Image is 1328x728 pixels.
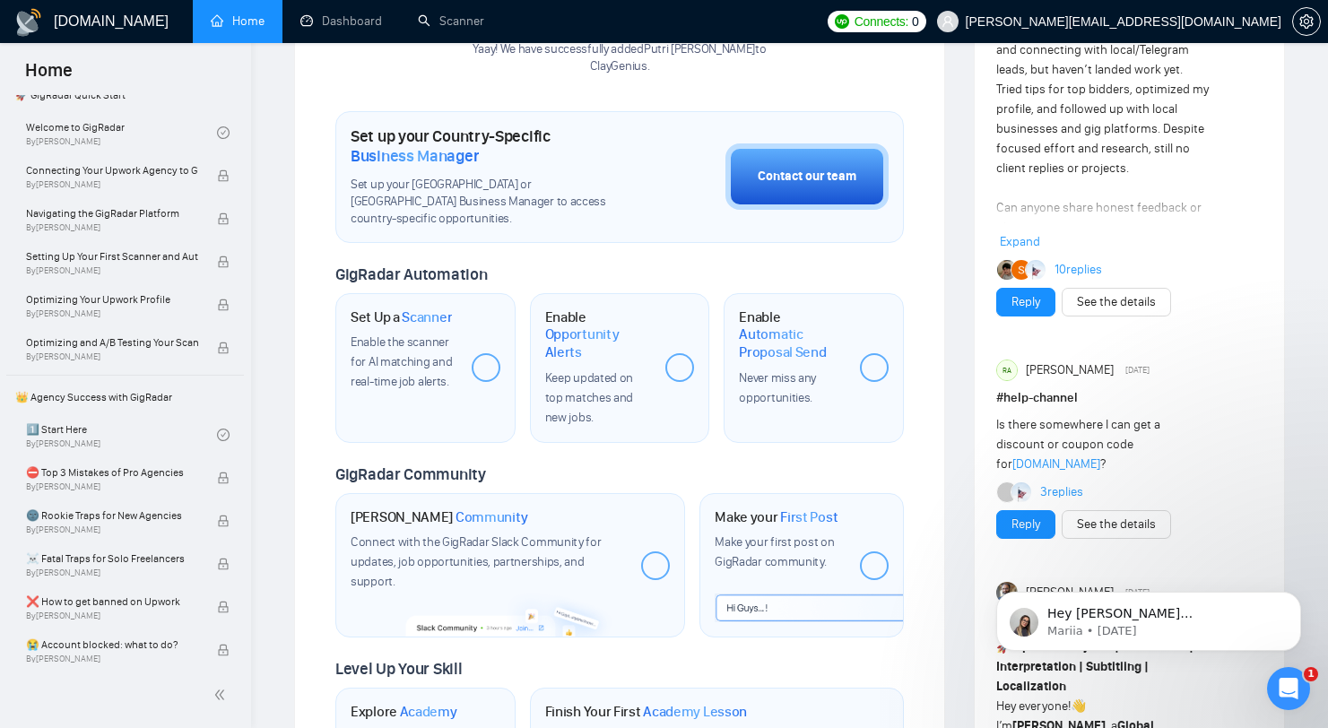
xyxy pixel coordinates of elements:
span: setting [1293,14,1320,29]
span: lock [217,299,230,311]
h1: [PERSON_NAME] [351,508,528,526]
div: Is there somewhere I can get a discount or coupon code for ? [996,415,1210,474]
span: user [942,15,954,28]
span: ☠️ Fatal Traps for Solo Freelancers [26,550,198,568]
a: [DOMAIN_NAME] [1012,456,1100,472]
span: Enable the scanner for AI matching and real-time job alerts. [351,334,452,389]
h1: Enable [739,308,846,361]
button: Contact our team [725,143,889,210]
span: ⛔ Top 3 Mistakes of Pro Agencies [26,464,198,481]
a: Welcome to GigRadarBy[PERSON_NAME] [26,113,217,152]
span: Home [11,57,87,95]
div: Yaay! We have successfully added Putri [PERSON_NAME] to [473,41,766,75]
h1: Make your [715,508,838,526]
span: Academy Lesson [643,703,747,721]
span: GigRadar Community [335,464,486,484]
img: Anisuzzaman Khan [1026,260,1046,280]
span: double-left [213,686,231,704]
span: Make your first post on GigRadar community. [715,534,834,569]
span: By [PERSON_NAME] [26,179,198,190]
span: lock [217,644,230,656]
span: By [PERSON_NAME] [26,222,198,233]
span: [DATE] [1125,362,1150,378]
span: Set up your [GEOGRAPHIC_DATA] or [GEOGRAPHIC_DATA] Business Manager to access country-specific op... [351,177,636,228]
span: By [PERSON_NAME] [26,568,198,578]
div: Contact our team [758,167,856,186]
span: Scanner [402,308,452,326]
img: slackcommunity-bg.png [406,587,615,637]
span: First Post [780,508,838,526]
span: Optimizing and A/B Testing Your Scanner for Better Results [26,334,198,351]
span: 😭 Account blocked: what to do? [26,636,198,654]
a: dashboardDashboard [300,13,382,29]
span: By [PERSON_NAME] [26,351,198,362]
span: Navigating the GigRadar Platform [26,204,198,222]
h1: Enable [545,308,652,361]
button: See the details [1062,288,1171,316]
a: See the details [1077,515,1156,534]
h1: Set Up a [351,308,452,326]
img: Sameer Mansuri [1011,260,1031,280]
a: Reply [1011,515,1040,534]
span: [PERSON_NAME] [1026,360,1114,380]
span: Automatic Proposal Send [739,325,846,360]
h1: Explore [351,703,457,721]
h1: # help-channel [996,388,1263,408]
p: ClayGenius . [473,58,766,75]
iframe: Intercom live chat [1267,667,1310,710]
img: logo [14,8,43,37]
span: 🌚 Rookie Traps for New Agencies [26,507,198,524]
iframe: Intercom notifications message [969,554,1328,680]
span: 👋 [1071,698,1086,714]
a: 3replies [1040,483,1083,501]
button: Reply [996,510,1055,539]
span: Connecting Your Upwork Agency to GigRadar [26,161,198,179]
span: By [PERSON_NAME] [26,308,198,319]
span: lock [217,212,230,225]
span: 👑 Agency Success with GigRadar [8,379,242,415]
img: Anisuzzaman Khan [1011,482,1031,502]
span: ❌ How to get banned on Upwork [26,593,198,611]
span: Connects: [855,12,908,31]
span: lock [217,515,230,527]
span: lock [217,601,230,613]
span: By [PERSON_NAME] [26,481,198,492]
span: lock [217,558,230,570]
span: 🚀 GigRadar Quick Start [8,77,242,113]
span: Expand [1000,234,1040,249]
span: lock [217,342,230,354]
span: By [PERSON_NAME] [26,654,198,664]
span: Community [456,508,528,526]
h1: Set up your Country-Specific [351,126,636,166]
button: See the details [1062,510,1171,539]
span: Keep updated on top matches and new jobs. [545,370,634,425]
span: lock [217,472,230,484]
span: By [PERSON_NAME] [26,265,198,276]
a: homeHome [211,13,265,29]
span: Level Up Your Skill [335,659,462,679]
img: Joey Akhter [997,260,1017,280]
span: lock [217,256,230,268]
span: 0 [912,12,919,31]
span: Business Manager [351,146,479,166]
button: Reply [996,288,1055,316]
div: RA [997,360,1017,380]
span: Never miss any opportunities. [739,370,816,405]
a: See the details [1077,292,1156,312]
span: Optimizing Your Upwork Profile [26,290,198,308]
span: Connect with the GigRadar Slack Community for updates, job opportunities, partnerships, and support. [351,534,602,589]
img: upwork-logo.png [835,14,849,29]
button: setting [1292,7,1321,36]
span: 1 [1304,667,1318,681]
span: check-circle [217,126,230,139]
a: Reply [1011,292,1040,312]
span: By [PERSON_NAME] [26,524,198,535]
span: check-circle [217,429,230,441]
a: 1️⃣ Start HereBy[PERSON_NAME] [26,415,217,455]
span: Academy [400,703,457,721]
a: searchScanner [418,13,484,29]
